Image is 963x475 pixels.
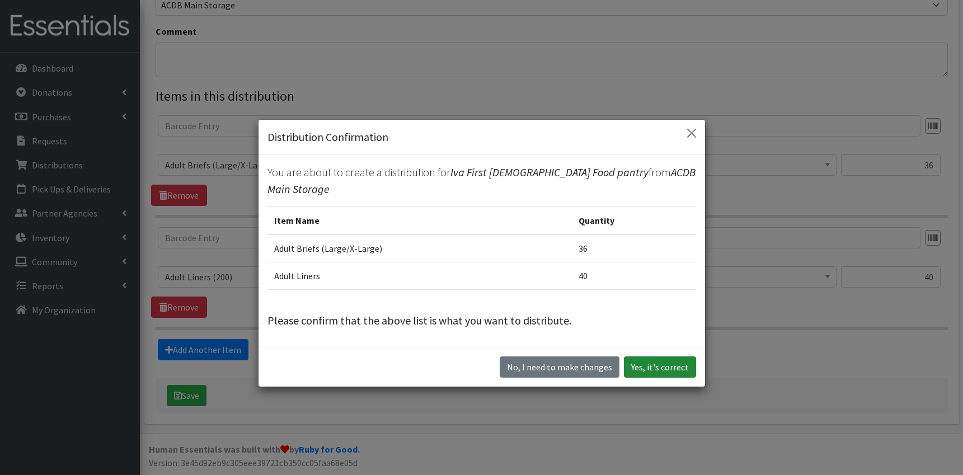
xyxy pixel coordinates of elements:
[572,262,696,290] td: 40
[572,234,696,262] td: 36
[267,164,696,197] p: You are about to create a distribution for from
[267,207,572,235] th: Item Name
[500,356,619,378] button: No I need to make changes
[267,129,388,145] h5: Distribution Confirmation
[267,312,696,329] p: Please confirm that the above list is what you want to distribute.
[450,165,649,179] span: Iva First [DEMOGRAPHIC_DATA] Food pantry
[572,207,696,235] th: Quantity
[267,262,572,290] td: Adult Liners
[624,356,696,378] button: Yes, it's correct
[683,124,701,142] button: Close
[267,234,572,262] td: Adult Briefs (Large/X-Large)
